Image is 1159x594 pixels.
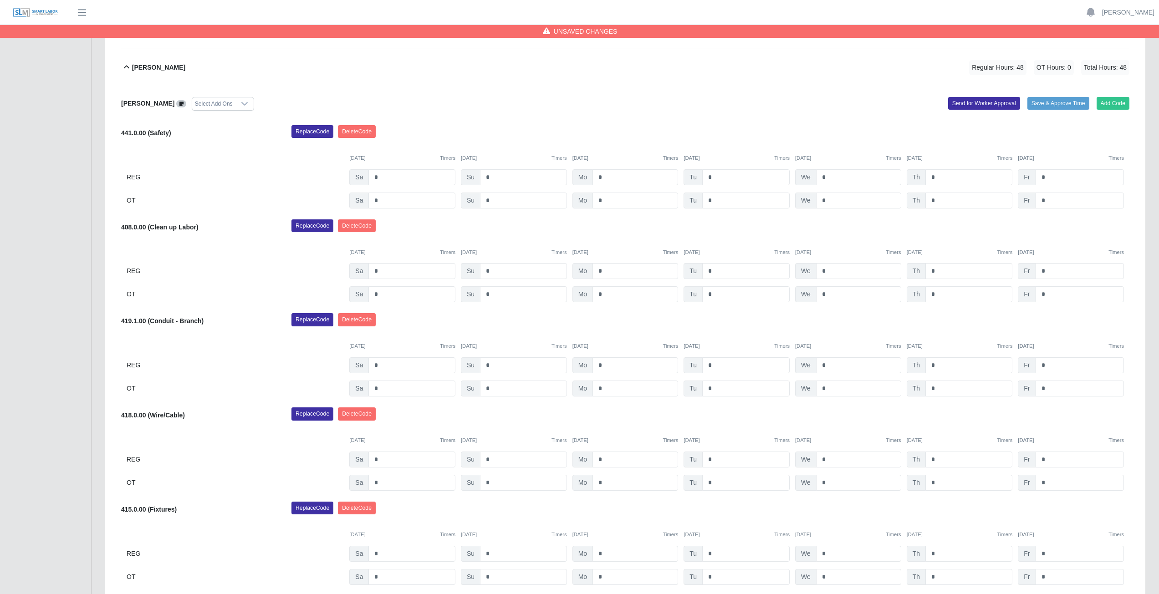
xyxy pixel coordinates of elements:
a: View/Edit Notes [176,100,186,107]
div: [DATE] [572,342,679,350]
button: Timers [1108,437,1124,444]
div: REG [127,169,344,185]
span: Mo [572,452,593,467]
span: Tu [684,381,703,396]
span: Mo [572,569,593,585]
span: Tu [684,569,703,585]
span: Th [907,169,926,185]
div: [DATE] [461,249,567,256]
span: Mo [572,357,593,373]
span: We [795,193,817,208]
b: 418.0.00 (Wire/Cable) [121,411,185,419]
div: [DATE] [907,437,1013,444]
div: OT [127,286,344,302]
div: [DATE] [795,249,901,256]
div: [DATE] [684,437,790,444]
div: [DATE] [1018,437,1124,444]
span: Fr [1018,193,1036,208]
button: Timers [440,154,455,162]
button: Timers [440,437,455,444]
span: Sa [349,569,369,585]
span: Mo [572,381,593,396]
span: Sa [349,169,369,185]
span: Sa [349,475,369,491]
span: Fr [1018,169,1036,185]
span: Th [907,381,926,396]
div: [DATE] [461,437,567,444]
span: Su [461,263,480,279]
div: Select Add Ons [192,97,235,110]
button: Timers [774,531,790,538]
span: Fr [1018,452,1036,467]
span: Mo [572,263,593,279]
button: [PERSON_NAME] Regular Hours: 48 OT Hours: 0 Total Hours: 48 [121,49,1129,86]
button: ReplaceCode [291,407,333,420]
span: Fr [1018,286,1036,302]
span: We [795,169,817,185]
span: Mo [572,475,593,491]
button: Timers [997,437,1013,444]
div: [DATE] [1018,342,1124,350]
button: Timers [774,437,790,444]
span: Th [907,475,926,491]
span: Tu [684,546,703,562]
div: [DATE] [1018,154,1124,162]
button: Timers [886,531,901,538]
button: ReplaceCode [291,502,333,514]
button: Timers [663,531,679,538]
button: Timers [886,154,901,162]
div: [DATE] [349,531,455,538]
div: REG [127,357,344,373]
div: [DATE] [795,531,901,538]
div: [DATE] [349,249,455,256]
span: Su [461,169,480,185]
span: Regular Hours: 48 [969,60,1026,75]
a: [PERSON_NAME] [1102,8,1154,17]
span: Tu [684,193,703,208]
button: ReplaceCode [291,313,333,326]
button: Timers [886,249,901,256]
button: Timers [997,249,1013,256]
button: Timers [1108,249,1124,256]
span: Fr [1018,381,1036,396]
div: REG [127,263,344,279]
div: [DATE] [907,249,1013,256]
div: [DATE] [572,154,679,162]
div: REG [127,546,344,562]
div: [DATE] [907,154,1013,162]
b: [PERSON_NAME] [121,100,174,107]
div: [DATE] [572,249,679,256]
span: Tu [684,263,703,279]
button: Timers [774,342,790,350]
span: Mo [572,546,593,562]
span: Mo [572,193,593,208]
span: We [795,452,817,467]
div: [DATE] [572,437,679,444]
div: [DATE] [461,342,567,350]
button: Timers [1108,531,1124,538]
span: Su [461,286,480,302]
b: 408.0.00 (Clean up Labor) [121,223,199,231]
span: We [795,357,817,373]
span: Su [461,569,480,585]
button: Timers [774,249,790,256]
span: Fr [1018,263,1036,279]
span: Su [461,193,480,208]
div: [DATE] [907,342,1013,350]
b: [PERSON_NAME] [132,63,185,72]
button: Timers [440,342,455,350]
span: Sa [349,286,369,302]
span: Th [907,263,926,279]
span: We [795,286,817,302]
span: We [795,263,817,279]
button: Timers [886,437,901,444]
span: Th [907,286,926,302]
button: Timers [886,342,901,350]
button: Timers [997,531,1013,538]
span: Tu [684,286,703,302]
button: Timers [440,531,455,538]
span: We [795,546,817,562]
button: DeleteCode [338,219,376,232]
span: Fr [1018,357,1036,373]
div: [DATE] [349,154,455,162]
